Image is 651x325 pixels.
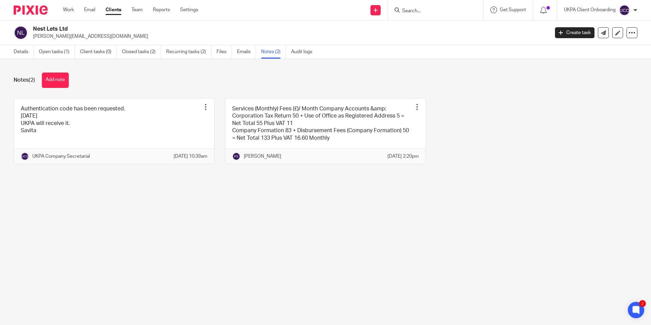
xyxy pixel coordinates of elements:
[14,5,48,15] img: Pixie
[261,45,286,59] a: Notes (2)
[33,33,545,40] p: [PERSON_NAME][EMAIL_ADDRESS][DOMAIN_NAME]
[555,27,594,38] a: Create task
[14,77,35,84] h1: Notes
[153,6,170,13] a: Reports
[387,153,419,160] p: [DATE] 2:20pm
[174,153,207,160] p: [DATE] 10:39am
[42,73,69,88] button: Add note
[232,152,240,160] img: svg%3E
[122,45,161,59] a: Closed tasks (2)
[217,45,232,59] a: Files
[619,5,630,16] img: svg%3E
[84,6,95,13] a: Email
[63,6,74,13] a: Work
[564,6,616,13] p: UKPA Client Onboarding
[291,45,317,59] a: Audit logs
[401,8,463,14] input: Search
[32,153,90,160] p: UKPA Company Secretarial
[166,45,211,59] a: Recurring tasks (2)
[180,6,198,13] a: Settings
[131,6,143,13] a: Team
[14,26,28,40] img: svg%3E
[639,300,646,307] div: 2
[237,45,256,59] a: Emails
[80,45,117,59] a: Client tasks (0)
[33,26,442,33] h2: Nest Lets Ltd
[14,45,34,59] a: Details
[29,77,35,83] span: (2)
[244,153,281,160] p: [PERSON_NAME]
[39,45,75,59] a: Open tasks (1)
[106,6,121,13] a: Clients
[21,152,29,160] img: svg%3E
[500,7,526,12] span: Get Support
